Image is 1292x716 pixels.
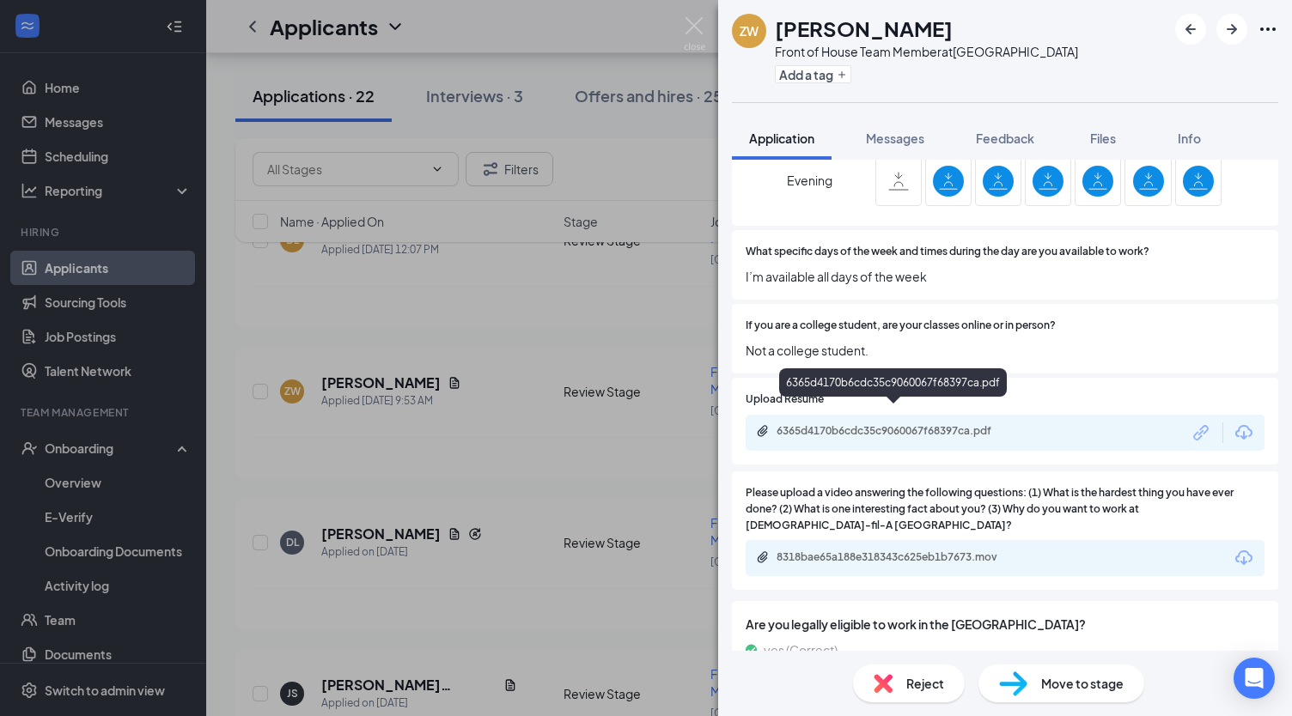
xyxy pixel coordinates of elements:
[1090,130,1116,146] span: Files
[746,485,1265,534] span: Please upload a video answering the following questions: (1) What is the hardest thing you have e...
[775,65,851,83] button: PlusAdd a tag
[756,424,770,438] svg: Paperclip
[746,391,824,408] span: Upload Resume
[1041,674,1124,693] span: Move to stage
[746,341,1265,360] span: Not a college student.
[1234,658,1275,699] div: Open Intercom Messenger
[775,43,1078,60] div: Front of House Team Member at [GEOGRAPHIC_DATA]
[1234,548,1254,568] svg: Download
[740,22,759,39] div: ZW
[1216,14,1247,45] button: ArrowRight
[866,130,924,146] span: Messages
[1222,19,1242,39] svg: ArrowRight
[756,424,1034,440] a: Paperclip6365d4170b6cdc35c9060067f68397ca.pdf
[746,244,1149,260] span: What specific days of the week and times during the day are you available to work?
[777,550,1017,564] div: 8318bae65a188e318343c625eb1b7673.mov
[1258,19,1278,39] svg: Ellipses
[976,130,1034,146] span: Feedback
[746,318,1056,334] span: If you are a college student, are your classes online or in person?
[837,70,847,80] svg: Plus
[756,550,1034,567] a: Paperclip8318bae65a188e318343c625eb1b7673.mov
[906,674,944,693] span: Reject
[775,14,953,43] h1: [PERSON_NAME]
[756,550,770,564] svg: Paperclip
[779,368,1007,397] div: 6365d4170b6cdc35c9060067f68397ca.pdf
[1178,130,1201,146] span: Info
[1180,19,1201,39] svg: ArrowLeftNew
[746,615,1265,634] span: Are you legally eligible to work in the [GEOGRAPHIC_DATA]?
[1175,14,1206,45] button: ArrowLeftNew
[787,165,832,196] span: Evening
[1191,422,1213,444] svg: Link
[749,130,814,146] span: Application
[764,640,838,659] span: yes (Correct)
[746,267,1265,286] span: I’m available all days of the week
[1234,422,1254,443] svg: Download
[777,424,1017,438] div: 6365d4170b6cdc35c9060067f68397ca.pdf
